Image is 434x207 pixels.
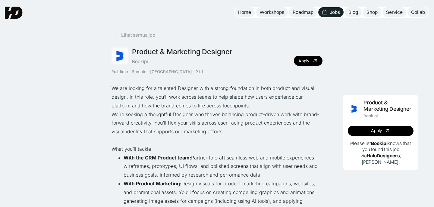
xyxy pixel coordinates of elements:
p: Please let knows that you found this job via , [PERSON_NAME]! [348,140,414,165]
div: · [193,69,195,74]
div: Apply [298,58,309,63]
a: Roadmap [289,7,317,17]
img: Job Image [112,48,128,64]
p: ‍ [112,136,322,145]
img: Job Image [348,103,360,115]
a: Shop [363,7,381,17]
div: Blog [348,9,358,15]
div: Product & Marketing Designer [132,47,232,56]
strong: With Product Marketing: [124,181,181,187]
li: Partner to craft seamless web and mobile experiences—wireframes, prototypes, UI flows, and polish... [124,153,322,179]
strong: With the CRM Product team: [124,155,191,161]
a: Apply [348,126,414,136]
p: We are looking for a talented Designer with a strong foundation in both product and visual design... [112,84,322,110]
div: Apply [371,128,382,133]
div: Bookipi [132,58,148,65]
p: We’re seeking a thoughtful Designer who thrives balancing product-driven work with brand-forward ... [112,110,322,136]
div: Full-time [112,69,128,74]
a: Collab [407,7,429,17]
div: Bookipi [363,113,378,119]
div: Remote [132,69,146,74]
div: Lihat semua job [121,32,155,38]
b: HaloDesigners [367,153,400,159]
a: Workshops [256,7,288,17]
div: Home [238,9,251,15]
div: Jobs [330,9,340,15]
div: Collab [411,9,425,15]
div: · [129,69,131,74]
div: [GEOGRAPHIC_DATA] [150,69,192,74]
div: · [147,69,149,74]
a: Apply [294,56,322,66]
p: What you’ll tackle [112,145,322,153]
div: Workshops [259,9,284,15]
a: Jobs [318,7,344,17]
div: Shop [366,9,378,15]
div: Service [386,9,403,15]
a: Lihat semua job [112,30,158,40]
div: Product & Marketing Designer [363,100,414,112]
div: Roadmap [293,9,313,15]
div: 21d [196,69,203,74]
a: Home [234,7,255,17]
a: Service [382,7,406,17]
a: Blog [345,7,362,17]
b: Bookipi [371,140,388,146]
